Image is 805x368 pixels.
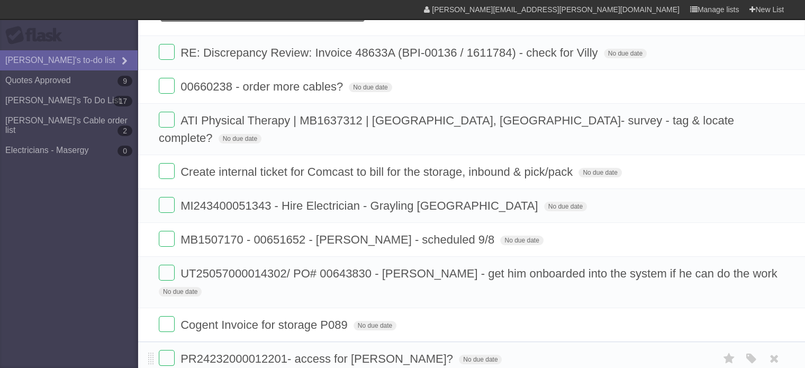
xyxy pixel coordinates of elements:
span: UT25057000014302/ PO# 00643830 - [PERSON_NAME] - get him onboarded into the system if he can do t... [180,267,780,280]
label: Done [159,316,175,332]
label: Done [159,350,175,366]
label: Done [159,112,175,128]
span: ATI Physical Therapy | MB1637312 | [GEOGRAPHIC_DATA], [GEOGRAPHIC_DATA]- survey - tag & locate co... [159,114,734,145]
label: Done [159,231,175,247]
span: No due date [604,49,647,58]
span: No due date [459,355,502,364]
span: No due date [159,287,202,297]
span: RE: Discrepancy Review: Invoice 48633A (BPI-00136 / 1611784) - check for Villy [180,46,600,59]
b: 17 [113,96,132,106]
label: Done [159,265,175,281]
span: PR24232000012201- access for [PERSON_NAME]? [180,352,456,365]
span: MI243400051343 - Hire Electrician - Grayling [GEOGRAPHIC_DATA] [180,199,540,212]
label: Star task [719,350,739,367]
label: Done [159,163,175,179]
div: Flask [5,26,69,45]
span: No due date [354,321,396,330]
label: Done [159,78,175,94]
span: Create internal ticket for Comcast to bill for the storage, inbound & pick/pack [180,165,575,178]
b: 0 [117,146,132,156]
span: No due date [578,168,621,177]
b: 2 [117,125,132,136]
label: Done [159,197,175,213]
span: 00660238 - order more cables? [180,80,346,93]
span: No due date [544,202,587,211]
span: No due date [500,236,543,245]
span: No due date [219,134,261,143]
span: MB1507170 - 00651652 - [PERSON_NAME] - scheduled 9/8 [180,233,497,246]
span: No due date [349,83,392,92]
span: Cogent Invoice for storage P089 [180,318,350,331]
b: 9 [117,76,132,86]
label: Done [159,44,175,60]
